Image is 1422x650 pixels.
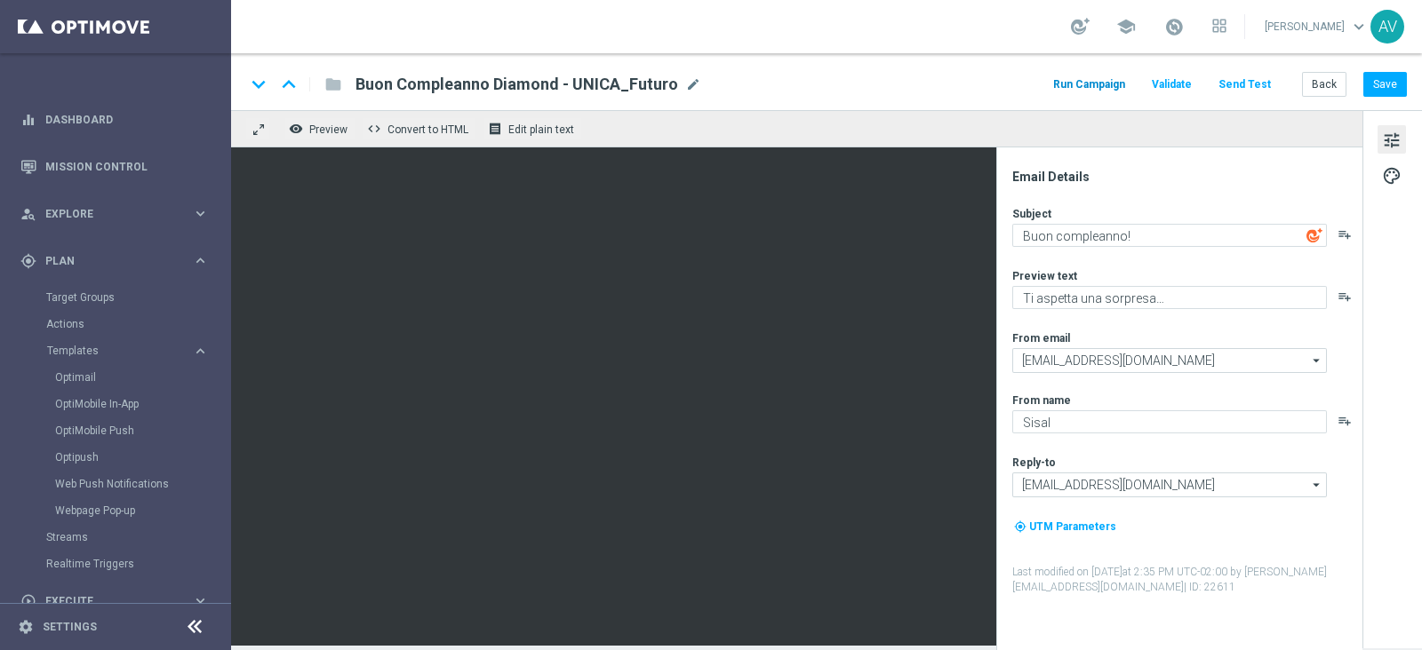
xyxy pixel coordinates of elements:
[20,253,192,269] div: Plan
[46,530,185,544] a: Streams
[55,364,229,391] div: Optimail
[192,343,209,360] i: keyboard_arrow_right
[55,424,185,438] a: OptiMobile Push
[1308,349,1326,372] i: arrow_drop_down
[192,205,209,222] i: keyboard_arrow_right
[1363,72,1407,97] button: Save
[309,123,348,136] span: Preview
[1029,520,1116,533] span: UTM Parameters
[1012,472,1327,497] input: Select
[45,96,209,143] a: Dashboard
[55,370,185,384] a: Optimail
[1012,393,1071,408] label: From name
[18,619,34,635] i: settings
[1012,565,1361,595] label: Last modified on [DATE] at 2:35 PM UTC-02:00 by [PERSON_NAME][EMAIL_ADDRESS][DOMAIN_NAME]
[1338,227,1352,242] button: playlist_add
[45,143,209,190] a: Mission Control
[47,345,174,356] span: Templates
[355,74,678,95] span: Buon Compleanno Diamond - UNICA_Futuro
[1012,207,1051,221] label: Subject
[1012,348,1327,373] input: Select
[276,71,302,98] i: keyboard_arrow_up
[20,112,36,128] i: equalizer
[1308,473,1326,496] i: arrow_drop_down
[1306,227,1322,243] img: optiGenie.svg
[46,524,229,551] div: Streams
[20,206,36,222] i: person_search
[46,317,185,331] a: Actions
[1349,17,1369,36] span: keyboard_arrow_down
[20,593,36,609] i: play_circle_outline
[1012,269,1077,283] label: Preview text
[20,143,209,190] div: Mission Control
[55,417,229,444] div: OptiMobile Push
[45,256,192,266] span: Plan
[20,207,210,221] button: person_search Explore keyboard_arrow_right
[1051,73,1128,97] button: Run Campaign
[45,596,192,606] span: Execute
[1338,289,1352,304] button: playlist_add
[1012,456,1056,470] label: Reply-to
[20,594,210,608] button: play_circle_outline Execute keyboard_arrow_right
[1216,73,1274,97] button: Send Test
[55,477,185,491] a: Web Push Notifications
[47,345,192,356] div: Templates
[1378,161,1406,189] button: palette
[1370,10,1404,44] div: AV
[20,160,210,174] button: Mission Control
[20,254,210,268] button: gps_fixed Plan keyboard_arrow_right
[46,290,185,305] a: Target Groups
[46,337,229,524] div: Templates
[43,622,97,632] a: Settings
[55,503,185,518] a: Webpage Pop-up
[1263,13,1370,40] a: [PERSON_NAME]keyboard_arrow_down
[45,209,192,219] span: Explore
[387,123,468,136] span: Convert to HTML
[20,593,192,609] div: Execute
[55,444,229,471] div: Optipush
[55,391,229,417] div: OptiMobile In-App
[46,551,229,577] div: Realtime Triggers
[289,122,303,136] i: remove_red_eye
[46,311,229,337] div: Actions
[20,206,192,222] div: Explore
[367,122,381,136] span: code
[55,397,185,411] a: OptiMobile In-App
[20,113,210,127] button: equalizer Dashboard
[1149,73,1194,97] button: Validate
[46,344,210,358] button: Templates keyboard_arrow_right
[20,96,209,143] div: Dashboard
[192,252,209,269] i: keyboard_arrow_right
[508,123,574,136] span: Edit plain text
[20,253,36,269] i: gps_fixed
[1012,331,1070,345] label: From email
[1382,164,1402,187] span: palette
[55,497,229,524] div: Webpage Pop-up
[1012,169,1361,185] div: Email Details
[55,471,229,497] div: Web Push Notifications
[1302,72,1346,97] button: Back
[46,284,229,311] div: Target Groups
[1382,129,1402,152] span: tune
[1184,581,1235,593] span: | ID: 22611
[192,592,209,609] i: keyboard_arrow_right
[245,71,272,98] i: keyboard_arrow_down
[55,450,185,464] a: Optipush
[1012,517,1118,536] button: my_location UTM Parameters
[1338,414,1352,428] button: playlist_add
[488,122,502,136] i: receipt
[1152,78,1192,91] span: Validate
[46,557,185,571] a: Realtime Triggers
[1014,520,1027,533] i: my_location
[284,117,355,140] button: remove_red_eye Preview
[363,117,476,140] button: code Convert to HTML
